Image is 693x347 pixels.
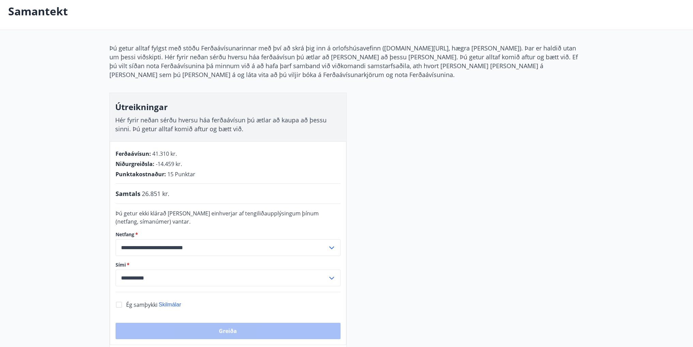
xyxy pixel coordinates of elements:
[116,189,140,198] span: Samtals
[159,301,181,308] button: Skilmálar
[167,170,195,178] span: 15 Punktar
[156,160,182,168] span: -14.459 kr.
[116,160,154,168] span: Niðurgreiðsla :
[126,301,157,308] span: Ég samþykki
[116,150,151,157] span: Ferðaávísun :
[116,261,341,268] label: Sími
[116,210,319,225] span: Þú getur ekki klárað [PERSON_NAME] einhverjar af tengiliðaupplýsingum þínum (netfang, símanúmer) ...
[116,231,341,238] label: Netfang
[8,4,68,19] p: Samantekt
[115,101,341,113] h3: Útreikningar
[152,150,177,157] span: 41.310 kr.
[116,170,166,178] span: Punktakostnaður :
[109,44,584,79] p: Þú getur alltaf fylgst með stöðu Ferðaávísunarinnar með því að skrá þig inn á orlofshúsavefinn ([...
[115,116,327,133] span: Hér fyrir neðan sérðu hversu háa ferðaávísun þú ætlar að kaupa að þessu sinni. Þú getur alltaf ko...
[142,189,169,198] span: 26.851 kr.
[159,302,181,307] span: Skilmálar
